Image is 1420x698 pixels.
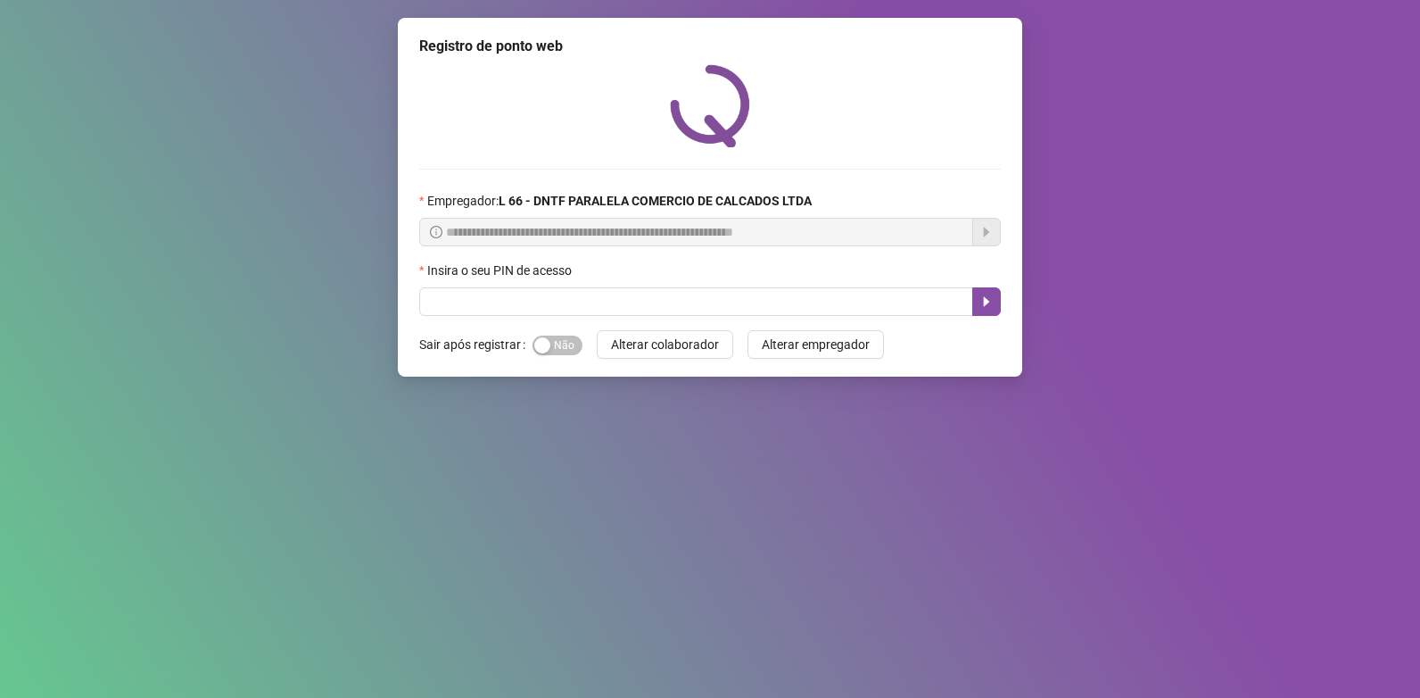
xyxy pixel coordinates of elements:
[611,335,719,354] span: Alterar colaborador
[419,330,532,359] label: Sair após registrar
[979,295,994,309] span: caret-right
[747,330,884,359] button: Alterar empregador
[762,335,870,354] span: Alterar empregador
[419,36,1001,57] div: Registro de ponto web
[419,261,583,280] label: Insira o seu PIN de acesso
[597,330,733,359] button: Alterar colaborador
[670,64,750,147] img: QRPoint
[499,194,812,208] strong: L 66 - DNTF PARALELA COMERCIO DE CALCADOS LTDA
[427,191,812,211] span: Empregador :
[430,226,442,238] span: info-circle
